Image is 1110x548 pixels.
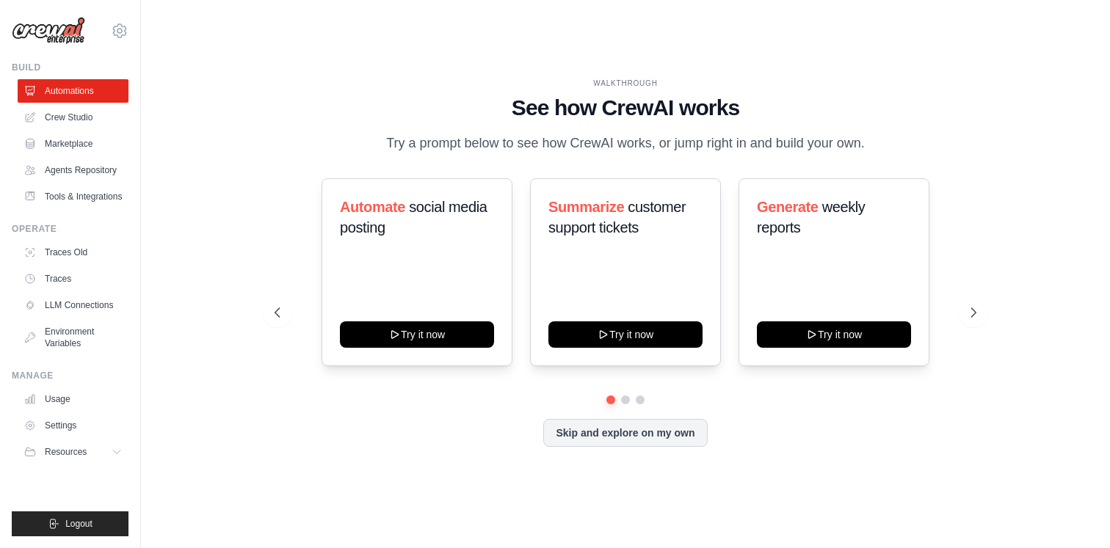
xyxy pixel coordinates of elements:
span: Automate [340,199,405,215]
p: Try a prompt below to see how CrewAI works, or jump right in and build your own. [379,133,872,154]
a: Environment Variables [18,320,128,355]
div: WALKTHROUGH [275,78,977,89]
a: Automations [18,79,128,103]
span: Summarize [548,199,624,215]
a: Agents Repository [18,158,128,182]
a: Tools & Integrations [18,185,128,208]
div: Operate [12,223,128,235]
a: Crew Studio [18,106,128,129]
div: Build [12,62,128,73]
a: LLM Connections [18,293,128,317]
button: Try it now [548,321,703,348]
a: Settings [18,414,128,437]
button: Resources [18,440,128,464]
button: Try it now [340,321,494,348]
a: Marketplace [18,132,128,156]
span: social media posting [340,199,487,235]
span: customer support tickets [548,199,686,235]
span: Generate [757,199,819,215]
img: Logo [12,17,85,45]
a: Usage [18,387,128,411]
a: Traces [18,267,128,291]
button: Skip and explore on my own [543,419,707,447]
a: Traces Old [18,241,128,264]
span: Logout [65,518,92,530]
button: Logout [12,511,128,536]
div: Manage [12,370,128,381]
h1: See how CrewAI works [275,95,977,121]
span: weekly reports [757,199,865,235]
button: Try it now [757,321,911,348]
span: Resources [45,446,87,458]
